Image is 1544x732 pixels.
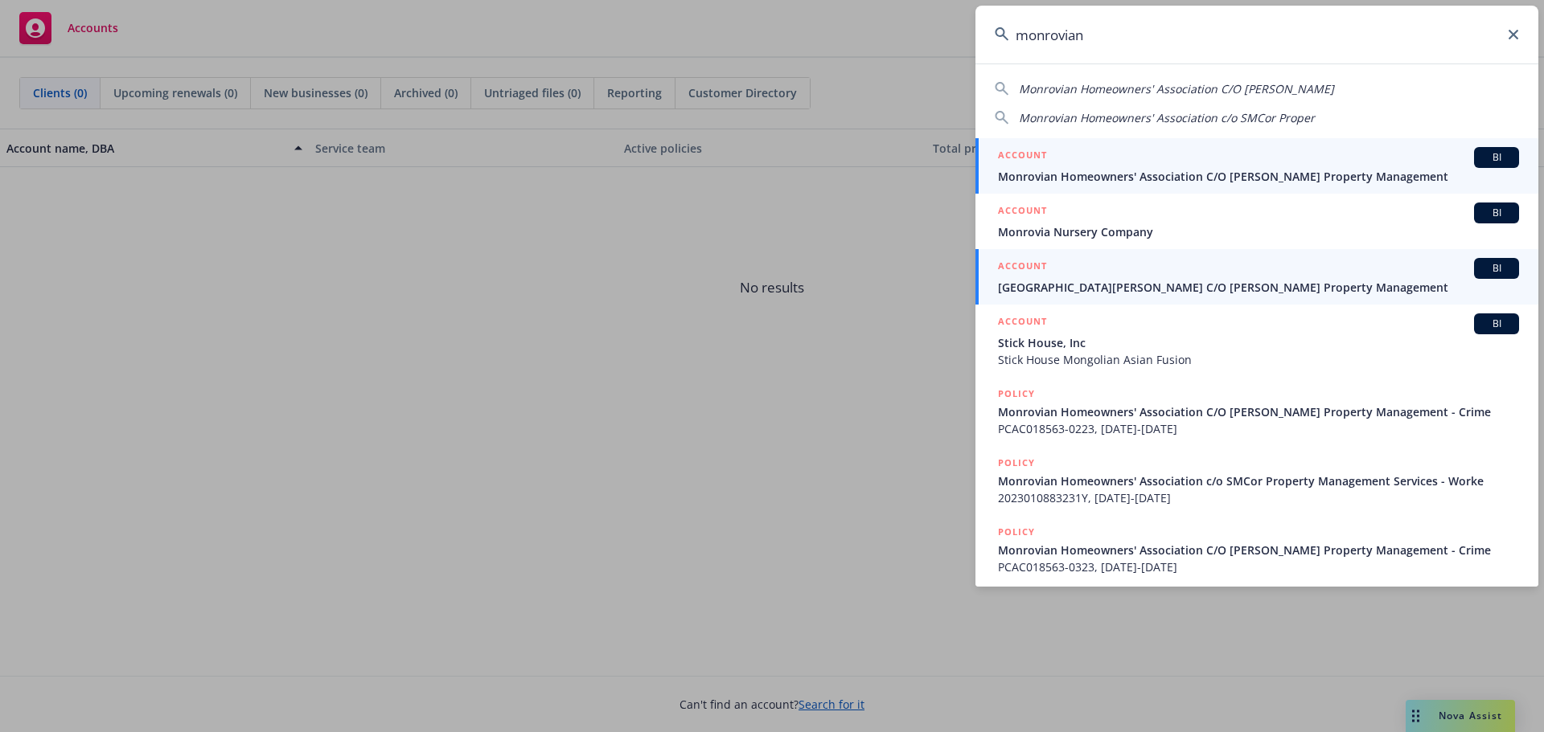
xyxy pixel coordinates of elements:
input: Search... [975,6,1538,63]
h5: POLICY [998,455,1035,471]
h5: POLICY [998,386,1035,402]
a: ACCOUNTBIMonrovia Nursery Company [975,194,1538,249]
span: Monrovian Homeowners' Association c/o SMCor Proper [1019,110,1315,125]
span: BI [1480,150,1513,165]
span: Monrovia Nursery Company [998,223,1519,240]
span: PCAC018563-0323, [DATE]-[DATE] [998,558,1519,575]
span: 2023010883231Y, [DATE]-[DATE] [998,489,1519,506]
a: ACCOUNTBIMonrovian Homeowners' Association C/O [PERSON_NAME] Property Management [975,138,1538,194]
h5: POLICY [998,524,1035,540]
h5: ACCOUNT [998,258,1047,277]
span: Monrovian Homeowners' Association c/o SMCor Property Management Services - Worke [998,472,1519,489]
a: ACCOUNTBI[GEOGRAPHIC_DATA][PERSON_NAME] C/O [PERSON_NAME] Property Management [975,249,1538,305]
a: POLICYMonrovian Homeowners' Association c/o SMCor Property Management Services - Worke20230108832... [975,446,1538,515]
span: BI [1480,206,1513,220]
span: Monrovian Homeowners' Association C/O [PERSON_NAME] Property Management - Crime [998,403,1519,420]
span: Monrovian Homeowners' Association C/O [PERSON_NAME] [1019,81,1334,96]
span: [GEOGRAPHIC_DATA][PERSON_NAME] C/O [PERSON_NAME] Property Management [998,279,1519,296]
span: Monrovian Homeowners' Association C/O [PERSON_NAME] Property Management [998,168,1519,185]
a: ACCOUNTBIStick House, IncStick House Mongolian Asian Fusion [975,305,1538,377]
a: POLICYMonrovian Homeowners' Association C/O [PERSON_NAME] Property Management - CrimePCAC018563-0... [975,515,1538,584]
h5: ACCOUNT [998,147,1047,166]
a: POLICYMonrovian Homeowners' Association C/O [PERSON_NAME] Property Management - CrimePCAC018563-0... [975,377,1538,446]
span: Stick House Mongolian Asian Fusion [998,351,1519,368]
span: BI [1480,317,1513,331]
h5: ACCOUNT [998,202,1047,222]
h5: ACCOUNT [998,313,1047,333]
span: BI [1480,261,1513,276]
span: Stick House, Inc [998,334,1519,351]
span: PCAC018563-0223, [DATE]-[DATE] [998,420,1519,437]
span: Monrovian Homeowners' Association C/O [PERSON_NAME] Property Management - Crime [998,542,1519,558]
